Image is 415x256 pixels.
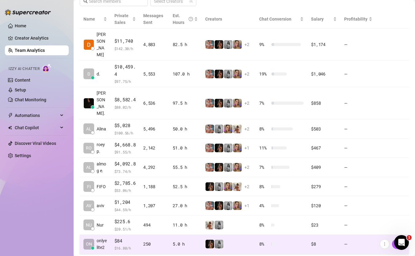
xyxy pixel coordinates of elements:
[233,163,242,172] img: Cherry
[340,119,376,139] td: —
[15,87,26,92] a: Setup
[311,17,324,21] span: Salary
[259,100,269,107] span: 7 %
[173,71,198,77] div: 107.0 h
[114,149,136,155] span: $ 91.55 /h
[173,145,198,151] div: 51.0 h
[224,182,232,191] img: Cherry
[311,202,336,209] div: $120
[143,241,165,247] div: 250
[259,183,269,190] span: 8 %
[311,126,336,132] div: $503
[114,13,129,25] span: Private Sales
[8,126,12,130] img: Chat Copilot
[87,183,91,190] span: FI
[97,31,107,58] span: [PERSON_NAME]
[224,163,232,172] img: A
[259,164,269,171] span: 7 %
[206,125,214,133] img: Yarden
[233,201,242,210] img: Cherry
[233,144,242,152] img: Cherry
[86,202,91,209] span: AV
[97,141,107,155] span: roey p.
[143,164,165,171] div: 4,292
[143,183,165,190] div: 1,188
[206,240,214,248] img: the_bohema
[114,168,136,174] span: $ 73.74 /h
[86,126,91,132] span: AL
[259,202,269,209] span: 4 %
[42,64,52,72] img: AI Chatter
[206,221,214,229] img: Green
[311,241,336,247] div: $8
[382,242,387,246] span: more
[215,163,223,172] img: the_bohema
[259,145,269,151] span: 11 %
[224,99,232,107] img: A
[83,16,102,22] span: Name
[311,183,336,190] div: $279
[15,33,64,43] a: Creator Analytics
[215,221,223,229] img: A
[15,111,58,120] span: Automations
[215,99,223,107] img: the_bohema
[15,23,26,28] a: Home
[114,226,136,232] span: $ 20.51 /h
[84,40,94,50] img: Dana Roz
[114,96,136,103] span: $8,582.4
[9,66,40,72] span: Izzy AI Chatter
[97,71,100,77] span: d.
[114,199,136,206] span: $1,204
[114,122,136,129] span: $5,028
[173,41,198,48] div: 82.5 h
[224,40,232,49] img: A
[259,17,291,21] span: Chat Conversion
[244,100,249,107] span: + 2
[215,70,223,78] img: the_bohema
[259,71,269,77] span: 19 %
[114,218,136,225] span: $225.6
[86,145,92,151] span: RO
[114,237,136,245] span: $84
[224,144,232,152] img: A
[143,13,163,25] span: Messages Sent
[344,17,367,21] span: Profitability
[114,104,136,110] span: $ 88.02 /h
[114,245,136,251] span: $ 16.80 /h
[244,126,249,132] span: + 2
[97,90,107,117] span: [PERSON_NAME].
[173,202,198,209] div: 27.0 h
[340,177,376,196] td: —
[206,99,214,107] img: Yarden
[114,160,136,168] span: $4,092.8
[114,37,136,45] span: $11,740
[15,153,31,158] a: Settings
[244,183,249,190] span: + 2
[202,10,256,29] th: Creators
[97,222,104,228] span: Nur
[340,215,376,235] td: —
[143,222,165,228] div: 494
[87,71,90,77] span: D
[311,41,336,48] div: $1,174
[173,241,198,247] div: 5.0 h
[15,48,45,53] a: Team Analytics
[173,12,193,26] div: Est. Hours
[15,97,46,102] a: Chat Monitoring
[244,145,249,151] span: + 1
[224,201,232,210] img: A
[173,183,198,190] div: 52.5 h
[143,202,165,209] div: 1,207
[189,12,193,26] span: question-circle
[97,237,107,251] span: onlyelite2
[86,222,92,228] span: NU
[143,71,165,77] div: 5,553
[206,144,214,152] img: Yarden
[114,187,136,193] span: $ 53.06 /h
[340,139,376,158] td: —
[173,222,198,228] div: 11.0 h
[97,183,106,190] span: FIFO
[311,100,336,107] div: $858
[244,202,249,209] span: + 1
[340,87,376,119] td: —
